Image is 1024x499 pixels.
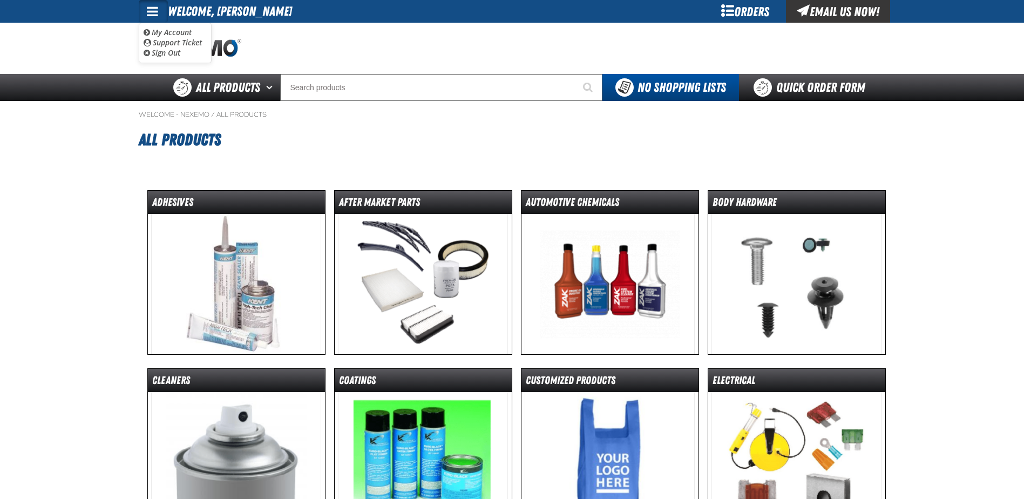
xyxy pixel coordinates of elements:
[211,110,215,119] span: /
[602,74,739,101] button: You do not have available Shopping Lists. Open to Create a New List
[335,195,512,214] dt: After Market Parts
[708,373,885,392] dt: Electrical
[139,110,886,119] nav: Breadcrumbs
[521,195,699,214] dt: Automotive Chemicals
[711,214,881,354] img: Body Hardware
[139,110,209,119] a: Welcome - Nexemo
[521,373,699,392] dt: Customized Products
[575,74,602,101] button: Start Searching
[144,27,192,37] a: My Account
[708,195,885,214] dt: Body Hardware
[196,78,260,97] span: All Products
[638,80,726,95] span: No Shopping Lists
[151,214,321,354] img: Adhesives
[280,74,602,101] input: Search
[334,190,512,355] a: After Market Parts
[338,214,508,354] img: After Market Parts
[521,190,699,355] a: Automotive Chemicals
[525,214,695,354] img: Automotive Chemicals
[139,125,886,154] h1: All Products
[144,48,180,58] a: Sign Out
[148,373,325,392] dt: Cleaners
[147,190,325,355] a: Adhesives
[216,110,267,119] a: All Products
[708,190,886,355] a: Body Hardware
[262,74,280,101] button: Open All Products pages
[144,37,202,48] a: Support Ticket
[739,74,885,101] a: Quick Order Form
[335,373,512,392] dt: Coatings
[148,195,325,214] dt: Adhesives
